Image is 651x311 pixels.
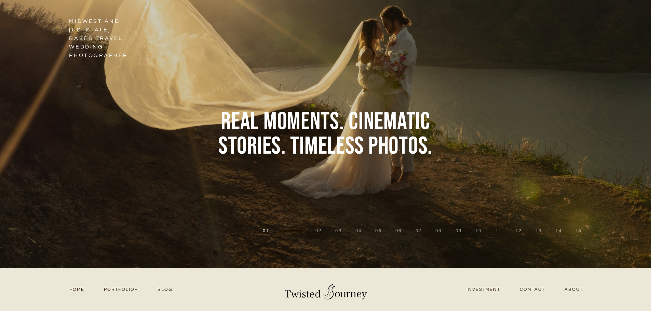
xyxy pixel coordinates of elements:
[221,110,259,134] span: Real
[148,285,182,294] a: Blog
[335,228,342,234] button: 3 of 15
[457,285,510,294] a: Investment
[355,228,362,234] button: 4 of 15
[375,228,382,234] button: 5 of 15
[395,228,402,234] button: 6 of 15
[555,285,593,294] a: About
[575,228,582,234] button: 15 of 15
[475,228,482,234] button: 10 of 15
[496,228,502,234] button: 11 of 15
[315,228,322,234] button: 2 of 15
[283,279,368,300] img: Twisted Journey
[555,228,562,234] button: 14 of 15
[456,228,462,234] button: 9 of 15
[510,285,555,294] a: Contact
[94,285,148,294] a: Portfolio
[368,134,433,159] span: Photos.
[535,228,542,234] button: 13 of 15
[349,110,430,134] span: Cinematic
[263,228,269,234] button: 1 of 15
[515,228,522,234] button: 12 of 15
[290,134,364,159] span: Timeless
[104,286,138,293] span: Portfolio
[435,228,442,234] button: 8 of 15
[59,285,94,294] a: Home
[416,228,422,234] button: 7 of 15
[263,110,344,134] span: Moments.
[218,134,286,159] span: stories.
